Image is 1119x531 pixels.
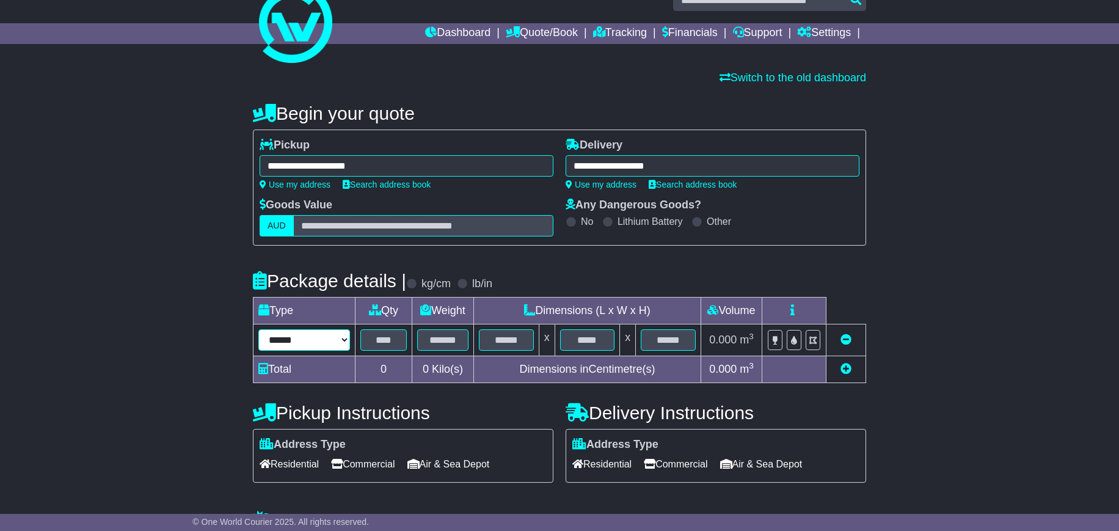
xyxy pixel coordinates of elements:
td: Kilo(s) [412,356,474,383]
h4: Warranty & Insurance [253,510,866,530]
span: m [740,334,754,346]
sup: 3 [749,361,754,370]
a: Support [733,23,782,44]
a: Search address book [649,180,737,189]
a: Remove this item [840,334,851,346]
td: Volume [701,298,762,324]
a: Financials [662,23,718,44]
label: lb/in [472,277,492,291]
a: Dashboard [425,23,490,44]
td: Total [253,356,355,383]
label: Delivery [566,139,622,152]
span: Air & Sea Depot [720,455,803,474]
label: AUD [260,215,294,236]
label: Pickup [260,139,310,152]
span: 0.000 [709,363,737,375]
label: Any Dangerous Goods? [566,199,701,212]
td: Weight [412,298,474,324]
a: Tracking [593,23,647,44]
a: Quote/Book [506,23,578,44]
label: No [581,216,593,227]
a: Settings [797,23,851,44]
span: m [740,363,754,375]
label: Goods Value [260,199,332,212]
h4: Begin your quote [253,103,866,123]
span: © One World Courier 2025. All rights reserved. [192,517,369,527]
label: Lithium Battery [618,216,683,227]
a: Use my address [566,180,636,189]
td: Dimensions (L x W x H) [473,298,701,324]
span: Residential [260,455,319,474]
span: Residential [572,455,632,474]
h4: Delivery Instructions [566,403,866,423]
label: Address Type [572,438,658,452]
a: Use my address [260,180,330,189]
sup: 3 [749,332,754,341]
td: 0 [355,356,412,383]
td: Type [253,298,355,324]
td: Qty [355,298,412,324]
td: x [539,324,555,356]
span: Commercial [331,455,395,474]
span: Commercial [644,455,707,474]
h4: Pickup Instructions [253,403,553,423]
span: Air & Sea Depot [407,455,490,474]
label: Address Type [260,438,346,452]
label: kg/cm [421,277,451,291]
span: 0.000 [709,334,737,346]
td: Dimensions in Centimetre(s) [473,356,701,383]
td: x [620,324,636,356]
a: Add new item [840,363,851,375]
h4: Package details | [253,271,406,291]
a: Search address book [343,180,431,189]
span: 0 [423,363,429,375]
label: Other [707,216,731,227]
a: Switch to the old dashboard [720,71,866,84]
